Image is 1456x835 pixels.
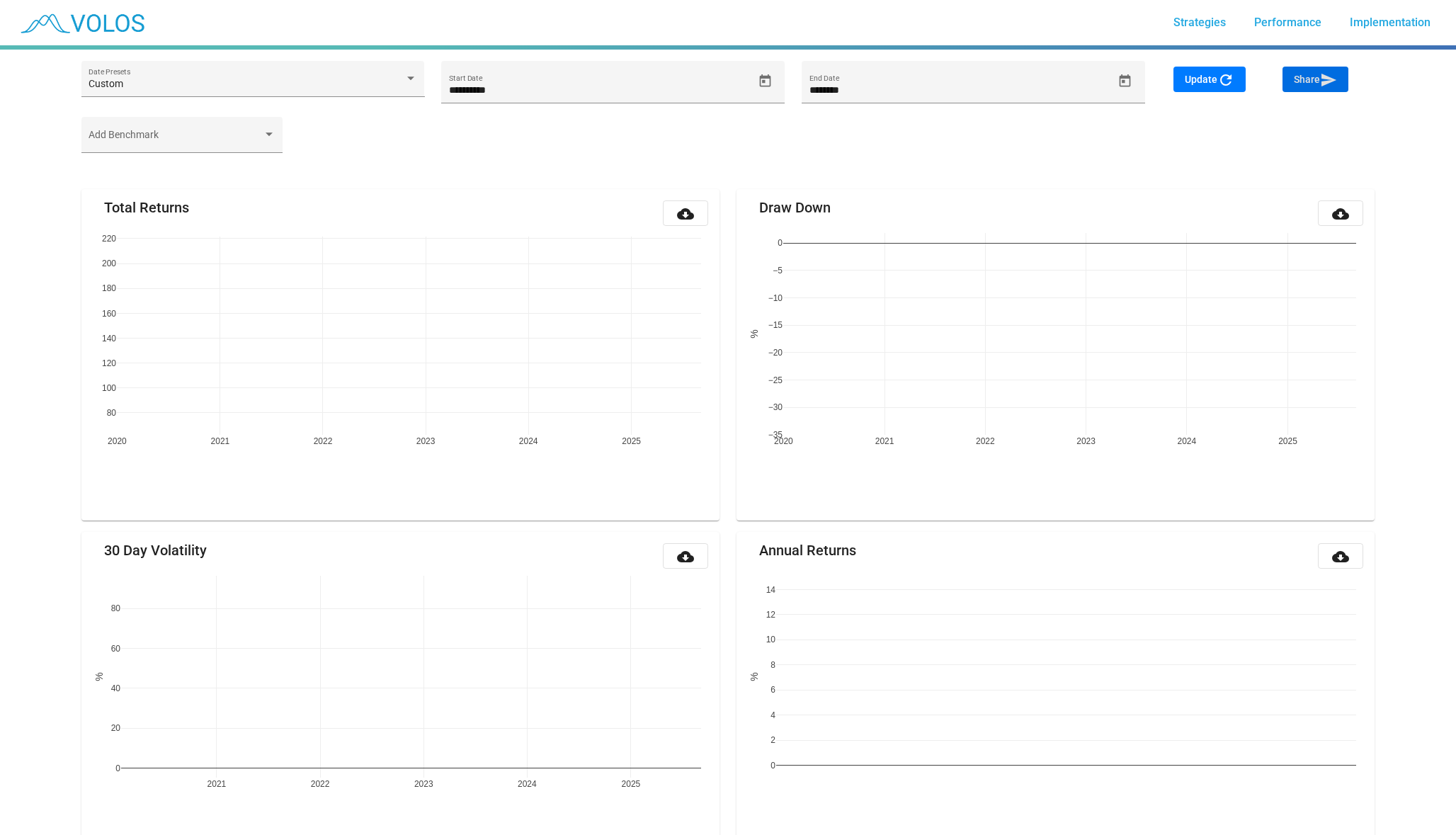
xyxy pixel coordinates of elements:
button: Open calendar [753,69,778,93]
a: Strategies [1162,10,1237,35]
mat-icon: send [1320,72,1337,89]
mat-icon: refresh [1217,72,1234,89]
span: Strategies [1173,16,1226,29]
mat-card-title: 30 Day Volatility [104,543,207,557]
span: Performance [1254,16,1321,29]
mat-icon: cloud_download [677,205,694,222]
span: Update [1185,74,1234,85]
button: Share [1282,67,1348,92]
a: Performance [1243,10,1333,35]
mat-card-title: Annual Returns [759,543,856,557]
mat-icon: cloud_download [1332,205,1349,222]
mat-icon: cloud_download [677,548,694,565]
button: Open calendar [1113,69,1137,93]
a: Implementation [1338,10,1442,35]
mat-icon: cloud_download [1332,548,1349,565]
img: blue_transparent.png [11,5,152,40]
button: Update [1173,67,1246,92]
mat-card-title: Total Returns [104,200,189,215]
span: Implementation [1350,16,1431,29]
mat-card-title: Draw Down [759,200,831,215]
span: Custom [89,78,123,89]
span: Share [1294,74,1337,85]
